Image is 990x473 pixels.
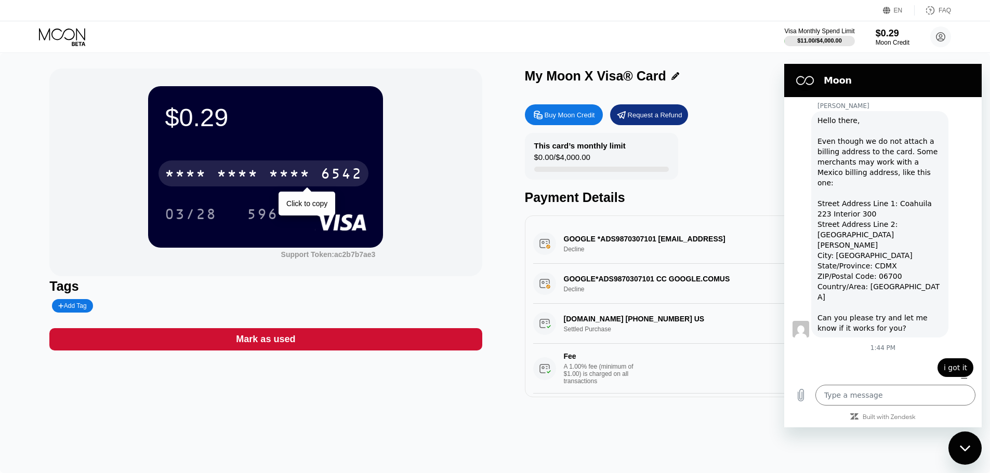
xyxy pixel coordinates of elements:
div: 03/28 [157,201,225,227]
iframe: Button to launch messaging window, conversation in progress [948,431,982,465]
div: $0.29 [876,28,909,39]
div: EN [894,7,903,14]
div: Support Token: ac2b7b7ae3 [281,250,376,259]
iframe: Messaging window [784,64,982,427]
div: Tags [49,279,482,294]
div: Payment Details [525,190,957,205]
div: Add Tag [58,302,86,309]
div: FAQ [939,7,951,14]
div: Buy Moon Credit [545,111,595,119]
div: 596 [247,207,278,224]
div: 6542 [321,167,362,183]
div: $0.29Moon Credit [876,28,909,46]
div: Request a Refund [628,111,682,119]
div: This card’s monthly limit [534,141,626,150]
div: My Moon X Visa® Card [525,69,666,84]
div: Buy Moon Credit [525,104,603,125]
div: Fee [564,352,637,360]
div: FAQ [915,5,951,16]
div: 03/28 [165,207,217,224]
div: Visa Monthly Spend Limit [784,28,854,35]
div: Visa Monthly Spend Limit$11.00/$4,000.00 [784,28,854,46]
div: 596 [239,201,286,227]
div: $0.29 [165,103,366,132]
div: Moon Credit [876,39,909,46]
div: Request a Refund [610,104,688,125]
div: $0.00 / $4,000.00 [534,153,590,167]
div: FeeA 1.00% fee (minimum of $1.00) is charged on all transactions$1.00[DATE] 4:14 PM [533,344,949,394]
div: Add Tag [52,299,93,313]
div: Support Token:ac2b7b7ae3 [281,250,376,259]
div: EN [883,5,915,16]
div: Mark as used [236,333,295,345]
div: Click to copy [286,199,327,208]
div: Mark as used [49,328,482,350]
div: $11.00 / $4,000.00 [797,37,842,44]
div: A 1.00% fee (minimum of $1.00) is charged on all transactions [564,363,642,385]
